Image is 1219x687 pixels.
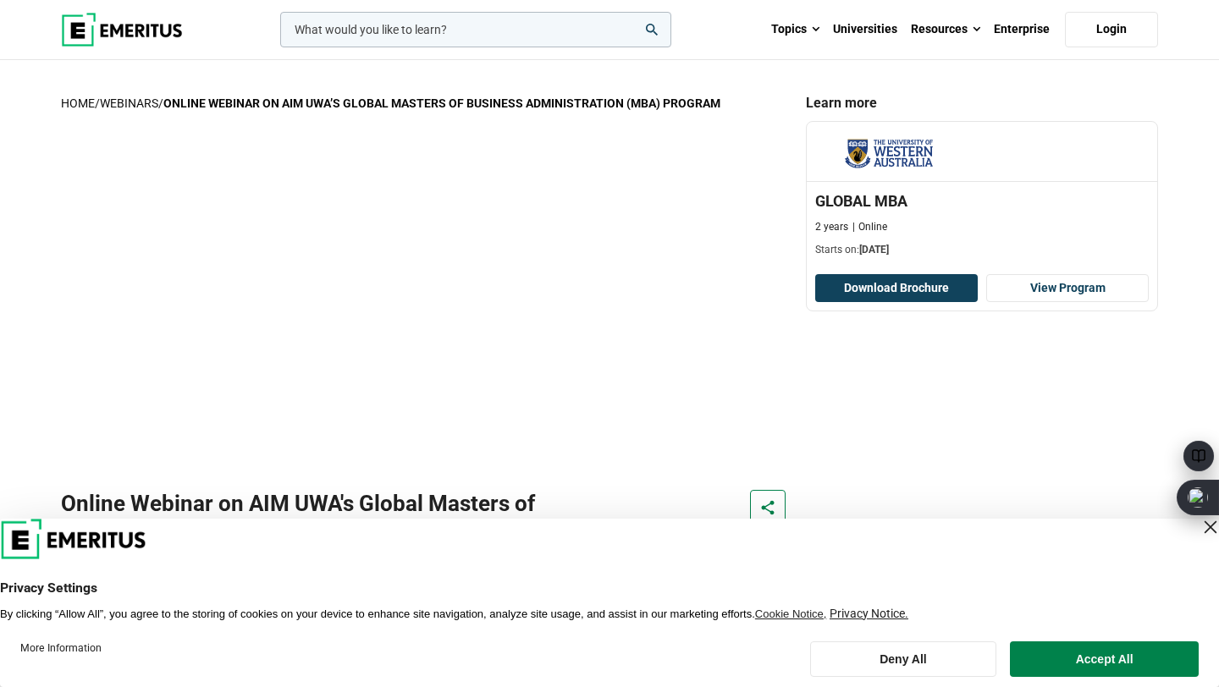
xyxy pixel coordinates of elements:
[61,94,786,113] p: / /
[859,244,889,256] span: [DATE]
[852,220,887,234] p: Online
[100,96,158,110] a: Webinars
[61,129,786,468] iframe: YouTube video player
[815,274,978,303] button: Download Brochure
[986,274,1149,303] a: View Program
[807,122,1157,266] a: The University of Western Australia GLOBAL MBA 2 years Online Starts on:[DATE]
[61,96,95,110] a: home
[815,220,848,234] p: 2 years
[815,243,1149,257] p: Starts on:
[163,96,720,110] strong: Online Webinar on AIM UWA’s Global Masters of Business Administration (MBA) Program
[1065,12,1158,47] a: Login
[806,94,1158,113] p: Learn more
[815,135,963,173] img: The University of Western Australia
[61,490,538,545] h1: Online Webinar on AIM UWA's Global Masters of Business Administration (MBA) Program
[280,12,671,47] input: woocommerce-product-search-field-0
[815,190,1149,212] h3: GLOBAL MBA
